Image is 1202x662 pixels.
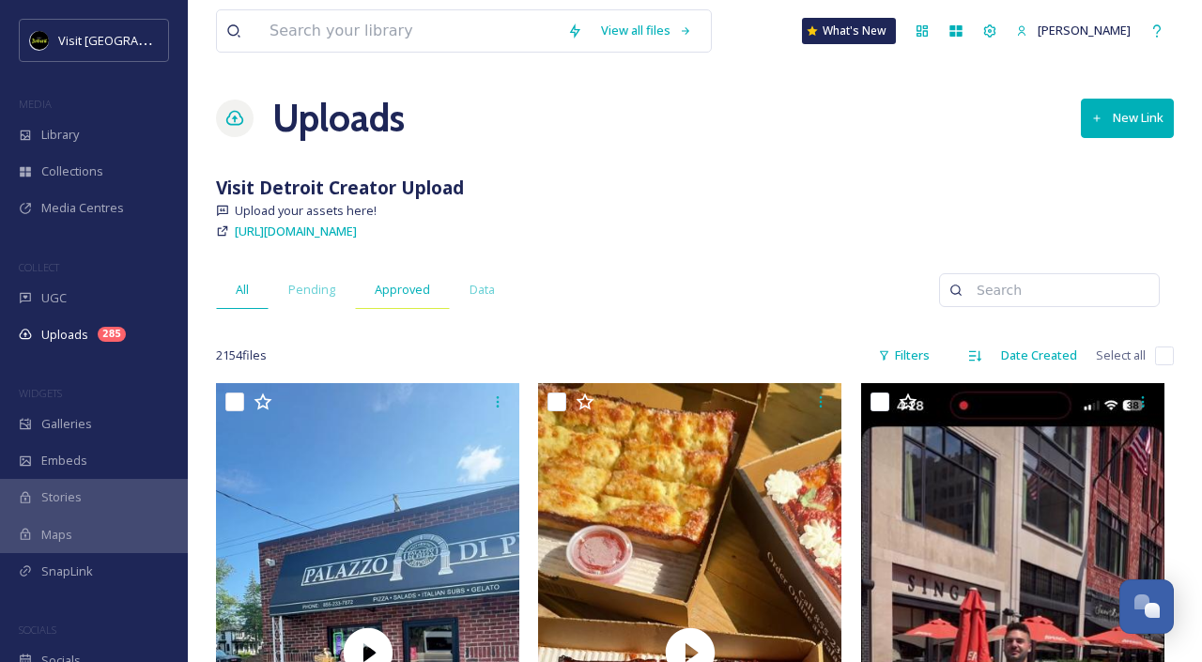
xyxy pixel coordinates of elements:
button: Open Chat [1119,579,1174,634]
a: What's New [802,18,896,44]
div: 285 [98,327,126,342]
div: Filters [869,337,939,374]
span: Uploads [41,326,88,344]
span: Collections [41,162,103,180]
span: 2154 file s [216,346,267,364]
span: Maps [41,526,72,544]
span: SOCIALS [19,623,56,637]
span: Pending [288,281,335,299]
span: Stories [41,488,82,506]
span: SnapLink [41,562,93,580]
span: All [236,281,249,299]
span: Select all [1096,346,1146,364]
span: Upload your assets here! [235,202,377,220]
span: Library [41,126,79,144]
span: [PERSON_NAME] [1038,22,1131,38]
a: [URL][DOMAIN_NAME] [235,220,357,242]
a: Uploads [272,90,405,146]
span: UGC [41,289,67,307]
button: New Link [1081,99,1174,137]
span: WIDGETS [19,386,62,400]
input: Search [967,271,1149,309]
span: Visit [GEOGRAPHIC_DATA] [58,31,204,49]
span: Approved [375,281,430,299]
input: Search your library [260,10,558,52]
strong: Visit Detroit Creator Upload [216,175,464,200]
a: [PERSON_NAME] [1007,12,1140,49]
span: [URL][DOMAIN_NAME] [235,223,357,239]
span: MEDIA [19,97,52,111]
a: View all files [592,12,701,49]
span: COLLECT [19,260,59,274]
img: VISIT%20DETROIT%20LOGO%20-%20BLACK%20BACKGROUND.png [30,31,49,50]
span: Media Centres [41,199,124,217]
span: Galleries [41,415,92,433]
div: Date Created [992,337,1086,374]
span: Embeds [41,452,87,470]
span: Data [470,281,495,299]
